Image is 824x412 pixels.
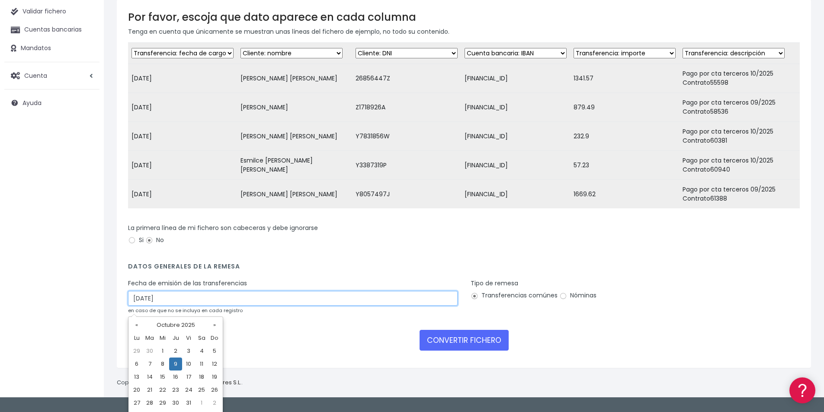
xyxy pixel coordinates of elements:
[156,332,169,345] th: Mi
[195,345,208,358] td: 4
[24,71,47,80] span: Cuenta
[679,180,800,209] td: Pago por cta terceros 09/2025 Contrato61388
[195,332,208,345] th: Sa
[570,122,679,151] td: 232.9
[182,332,195,345] th: Vi
[130,358,143,370] td: 6
[182,358,195,370] td: 10
[156,370,169,383] td: 15
[208,383,221,396] td: 26
[130,383,143,396] td: 20
[128,236,144,245] label: Si
[559,291,596,300] label: Nóminas
[679,151,800,180] td: Pago por cta terceros 10/2025 Contrato60940
[143,396,156,409] td: 28
[128,122,237,151] td: [DATE]
[461,122,570,151] td: [FINANCIAL_ID]
[156,345,169,358] td: 1
[22,99,42,107] span: Ayuda
[128,279,247,288] label: Fecha de emisión de las transferencias
[128,151,237,180] td: [DATE]
[130,370,143,383] td: 13
[461,151,570,180] td: [FINANCIAL_ID]
[4,67,99,85] a: Cuenta
[156,358,169,370] td: 8
[169,383,182,396] td: 23
[208,319,221,332] th: »
[128,93,237,122] td: [DATE]
[143,345,156,358] td: 30
[169,396,182,409] td: 30
[570,64,679,93] td: 1341.57
[169,370,182,383] td: 16
[237,122,352,151] td: [PERSON_NAME] [PERSON_NAME]
[570,93,679,122] td: 879.49
[570,180,679,209] td: 1669.62
[182,345,195,358] td: 3
[352,180,461,209] td: Y8057497J
[4,3,99,21] a: Validar fichero
[4,39,99,57] a: Mandatos
[128,27,800,36] p: Tenga en cuenta que únicamente se muestran unas líneas del fichero de ejemplo, no todo su contenido.
[156,396,169,409] td: 29
[471,279,518,288] label: Tipo de remesa
[195,370,208,383] td: 18
[237,64,352,93] td: [PERSON_NAME] [PERSON_NAME]
[130,319,143,332] th: «
[208,370,221,383] td: 19
[679,64,800,93] td: Pago por cta terceros 10/2025 Contrato55598
[182,396,195,409] td: 31
[208,332,221,345] th: Do
[352,151,461,180] td: Y3387319P
[352,64,461,93] td: 26856447Z
[679,93,800,122] td: Pago por cta terceros 09/2025 Contrato58536
[128,263,800,275] h4: Datos generales de la remesa
[208,358,221,370] td: 12
[461,180,570,209] td: [FINANCIAL_ID]
[471,291,558,300] label: Transferencias comúnes
[352,93,461,122] td: Z1718926A
[4,94,99,112] a: Ayuda
[208,345,221,358] td: 5
[182,370,195,383] td: 17
[461,93,570,122] td: [FINANCIAL_ID]
[208,396,221,409] td: 2
[195,383,208,396] td: 25
[145,236,164,245] label: No
[128,224,318,233] label: La primera línea de mi fichero son cabeceras y debe ignorarse
[352,122,461,151] td: Y7831856W
[169,358,182,370] td: 9
[143,383,156,396] td: 21
[169,345,182,358] td: 2
[4,21,99,39] a: Cuentas bancarias
[570,151,679,180] td: 57.23
[130,332,143,345] th: Lu
[128,11,800,23] h3: Por favor, escoja que dato aparece en cada columna
[182,383,195,396] td: 24
[130,345,143,358] td: 29
[195,396,208,409] td: 1
[237,180,352,209] td: [PERSON_NAME] [PERSON_NAME]
[128,307,243,314] small: en caso de que no se incluya en cada registro
[461,64,570,93] td: [FINANCIAL_ID]
[128,180,237,209] td: [DATE]
[195,358,208,370] td: 11
[237,151,352,180] td: Esmilce [PERSON_NAME] [PERSON_NAME]
[143,370,156,383] td: 14
[237,93,352,122] td: [PERSON_NAME]
[156,383,169,396] td: 22
[679,122,800,151] td: Pago por cta terceros 10/2025 Contrato60381
[130,396,143,409] td: 27
[169,332,182,345] th: Ju
[143,332,156,345] th: Ma
[143,358,156,370] td: 7
[143,319,208,332] th: Octubre 2025
[117,378,243,387] p: Copyright © 2025 .
[128,64,237,93] td: [DATE]
[420,330,509,351] button: CONVERTIR FICHERO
